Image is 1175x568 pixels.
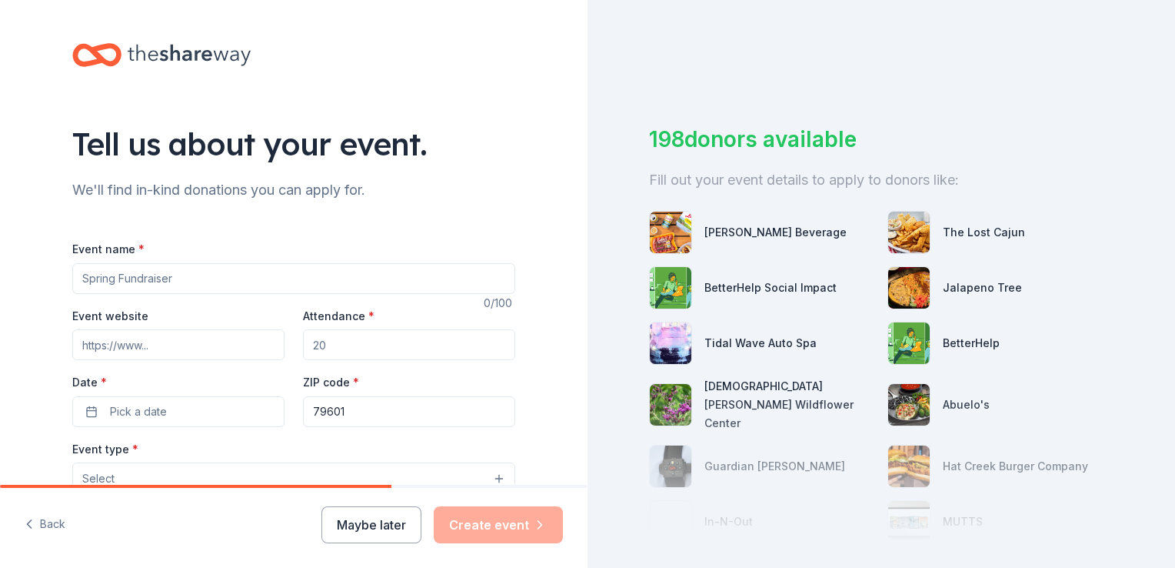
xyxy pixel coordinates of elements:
[72,329,285,360] input: https://www...
[72,263,515,294] input: Spring Fundraiser
[704,223,847,242] div: [PERSON_NAME] Beverage
[303,309,374,324] label: Attendance
[110,403,167,421] span: Pick a date
[72,442,138,457] label: Event type
[704,279,837,297] div: BetterHelp Social Impact
[650,384,691,426] img: photo for Lady Bird Johnson Wildflower Center
[72,396,285,427] button: Pick a date
[303,396,515,427] input: 12345 (U.S. only)
[888,384,930,426] img: photo for Abuelo's
[82,469,115,488] span: Select
[303,329,515,360] input: 20
[943,334,1000,352] div: BetterHelp
[484,294,515,312] div: 0 /100
[649,168,1113,192] div: Fill out your event details to apply to donors like:
[650,212,691,253] img: photo for Reed Beverage
[888,212,930,253] img: photo for The Lost Cajun
[72,463,515,495] button: Select
[704,334,817,352] div: Tidal Wave Auto Spa
[72,122,515,165] div: Tell us about your event.
[650,322,691,364] img: photo for Tidal Wave Auto Spa
[649,123,1113,155] div: 198 donors available
[72,178,515,202] div: We'll find in-kind donations you can apply for.
[303,375,359,390] label: ZIP code
[72,375,285,390] label: Date
[943,223,1025,242] div: The Lost Cajun
[704,377,875,433] div: [DEMOGRAPHIC_DATA][PERSON_NAME] Wildflower Center
[72,309,148,324] label: Event website
[888,267,930,309] img: photo for Jalapeno Tree
[943,279,1022,297] div: Jalapeno Tree
[25,509,65,541] button: Back
[650,267,691,309] img: photo for BetterHelp Social Impact
[888,322,930,364] img: photo for BetterHelp
[72,242,145,257] label: Event name
[321,506,421,543] button: Maybe later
